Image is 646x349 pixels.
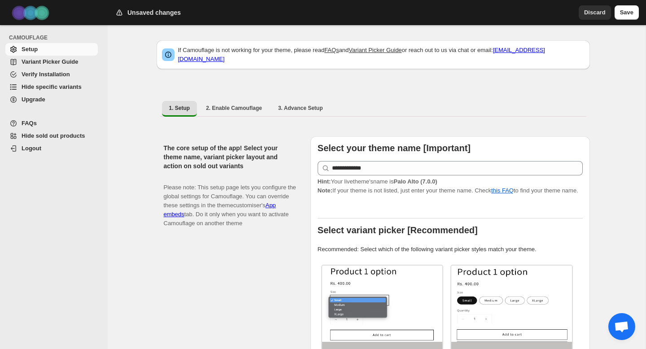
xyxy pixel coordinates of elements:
span: Save [620,8,633,17]
span: Variant Picker Guide [22,58,78,65]
h2: The core setup of the app! Select your theme name, variant picker layout and action on sold out v... [164,144,296,170]
span: Upgrade [22,96,45,103]
a: this FAQ [491,187,514,194]
span: CAMOUFLAGE [9,34,101,41]
span: FAQs [22,120,37,127]
a: Hide sold out products [5,130,98,142]
span: Logout [22,145,41,152]
span: Hide sold out products [22,132,85,139]
img: Buttons / Swatches [451,266,572,342]
button: Discard [579,5,611,20]
a: Upgrade [5,93,98,106]
b: Select your theme name [Important] [318,143,471,153]
div: Open chat [608,313,635,340]
p: Recommended: Select which of the following variant picker styles match your theme. [318,245,583,254]
a: FAQs [324,47,339,53]
img: Select / Dropdowns [322,266,443,342]
a: Hide specific variants [5,81,98,93]
b: Select variant picker [Recommended] [318,225,478,235]
span: 2. Enable Camouflage [206,105,262,112]
strong: Hint: [318,178,331,185]
p: Please note: This setup page lets you configure the global settings for Camouflage. You can overr... [164,174,296,228]
a: Variant Picker Guide [5,56,98,68]
span: Hide specific variants [22,83,82,90]
a: FAQs [5,117,98,130]
span: Your live theme's name is [318,178,437,185]
a: Setup [5,43,98,56]
span: Verify Installation [22,71,70,78]
button: Save [615,5,639,20]
strong: Palo Alto (7.0.0) [393,178,437,185]
strong: Note: [318,187,332,194]
a: Logout [5,142,98,155]
span: Setup [22,46,38,52]
a: Variant Picker Guide [349,47,402,53]
a: Verify Installation [5,68,98,81]
p: If your theme is not listed, just enter your theme name. Check to find your theme name. [318,177,583,195]
p: If Camouflage is not working for your theme, please read and or reach out to us via chat or email: [178,46,585,64]
span: 1. Setup [169,105,190,112]
h2: Unsaved changes [127,8,181,17]
span: Discard [584,8,606,17]
span: 3. Advance Setup [278,105,323,112]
